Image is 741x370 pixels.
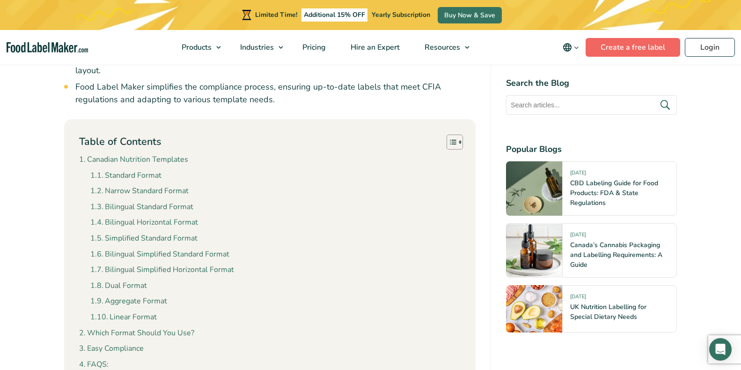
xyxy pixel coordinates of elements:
a: CBD Labeling Guide for Food Products: FDA & State Regulations [570,179,658,207]
a: Toggle Table of Content [440,134,461,150]
span: Limited Time! [255,10,297,19]
span: [DATE] [570,169,586,180]
span: Industries [237,42,275,53]
a: Create a free label [586,38,680,57]
a: Pricing [290,30,336,65]
span: Products [179,42,213,53]
a: Bilingual Simplified Standard Format [90,249,229,261]
a: Buy Now & Save [438,7,502,23]
h4: Search the Blog [506,77,677,90]
a: Login [685,38,735,57]
a: Bilingual Horizontal Format [90,217,198,229]
input: Search articles... [506,95,677,115]
a: Dual Format [90,280,147,292]
a: Simplified Standard Format [90,233,198,245]
span: [DATE] [570,231,586,242]
span: Pricing [300,42,327,53]
a: Bilingual Simplified Horizontal Format [90,264,234,276]
p: Table of Contents [79,135,161,149]
a: Canada’s Cannabis Packaging and Labelling Requirements: A Guide [570,241,662,269]
a: Linear Format [90,311,157,324]
a: Hire an Expert [338,30,410,65]
span: Yearly Subscription [372,10,430,19]
a: UK Nutrition Labelling for Special Dietary Needs [570,302,646,321]
a: Bilingual Standard Format [90,201,193,213]
span: Hire an Expert [348,42,401,53]
span: Additional 15% OFF [301,8,367,22]
a: Resources [412,30,474,65]
h4: Popular Blogs [506,143,677,156]
a: Narrow Standard Format [90,185,189,197]
a: Which Format Should You Use? [79,327,194,340]
span: [DATE] [570,293,586,304]
a: Canadian Nutrition Templates [79,154,188,166]
span: Resources [422,42,461,53]
a: Industries [228,30,288,65]
a: Standard Format [90,170,161,182]
li: Food Label Maker simplifies the compliance process, ensuring up-to-date labels that meet CFIA reg... [75,81,476,106]
a: Aggregate Format [90,295,167,308]
a: Easy Compliance [79,343,144,355]
a: Products [169,30,226,65]
div: Open Intercom Messenger [709,338,732,361]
